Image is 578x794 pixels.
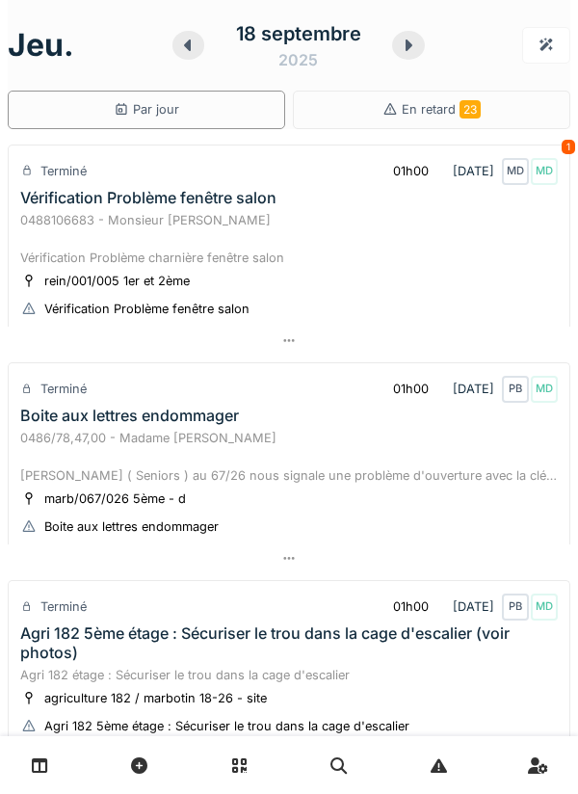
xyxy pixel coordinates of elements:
div: PB [502,376,529,403]
div: rein/001/005 1er et 2ème [44,272,190,290]
div: Terminé [40,162,87,180]
div: Boite aux lettres endommager [20,407,239,425]
span: 23 [460,100,481,119]
div: Terminé [40,597,87,616]
span: En retard [402,102,481,117]
div: agriculture 182 / marbotin 18-26 - site [44,689,267,707]
div: Agri 182 5ème étage : Sécuriser le trou dans la cage d'escalier [44,717,409,735]
div: MD [531,376,558,403]
div: [DATE] [377,589,558,624]
div: Agri 182 5ème étage : Sécuriser le trou dans la cage d'escalier (voir photos) [20,624,558,661]
div: MD [531,594,558,621]
div: Vérification Problème fenêtre salon [20,189,276,207]
div: [DATE] [377,153,558,189]
div: Vérification Problème fenêtre salon [44,300,250,318]
h1: jeu. [8,27,74,64]
div: 0486/78,47,00 - Madame [PERSON_NAME] [PERSON_NAME] ( Seniors ) au 67/26 nous signale une problème... [20,429,558,485]
div: MD [502,158,529,185]
div: Par jour [114,100,179,119]
div: 2025 [278,48,318,71]
div: 18 septembre [236,19,361,48]
div: 01h00 [393,162,429,180]
div: Terminé [40,380,87,398]
div: Boite aux lettres endommager [44,517,219,536]
div: MD [531,158,558,185]
div: PB [502,594,529,621]
div: 01h00 [393,380,429,398]
div: Agri 182 étage : Sécuriser le trou dans la cage d'escalier [20,666,558,684]
div: marb/067/026 5ème - d [44,490,186,508]
div: 1 [562,140,575,154]
div: [DATE] [377,371,558,407]
div: 01h00 [393,597,429,616]
div: 0488106683 - Monsieur [PERSON_NAME] Vérification Problème charnière fenêtre salon [20,211,558,267]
